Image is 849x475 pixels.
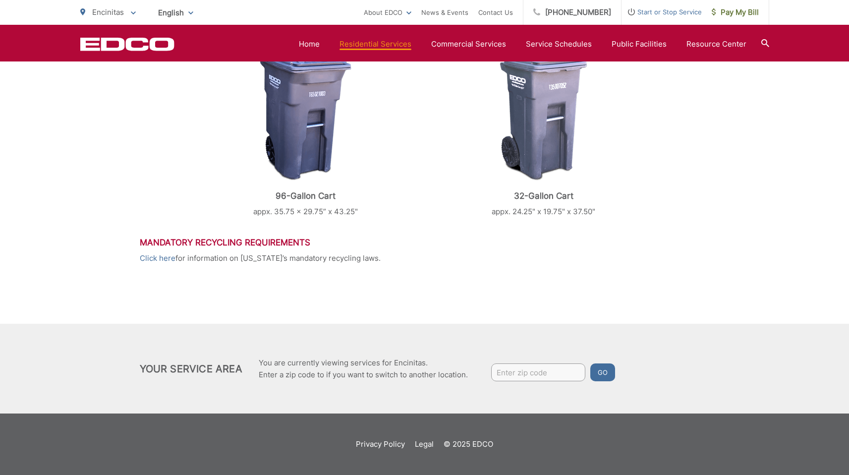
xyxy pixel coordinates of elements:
[199,191,412,201] p: 96-Gallon Cart
[80,37,174,51] a: EDCD logo. Return to the homepage.
[140,363,242,375] h2: Your Service Area
[140,252,710,264] p: for information on [US_STATE]’s mandatory recycling laws.
[712,6,759,18] span: Pay My Bill
[421,6,468,18] a: News & Events
[151,4,201,21] span: English
[590,363,615,381] button: Go
[299,38,320,50] a: Home
[259,357,468,381] p: You are currently viewing services for Encinitas. Enter a zip code to if you want to switch to an...
[364,6,411,18] a: About EDCO
[612,38,667,50] a: Public Facilities
[526,38,592,50] a: Service Schedules
[415,438,434,450] a: Legal
[260,52,351,181] img: cart-trash.png
[478,6,513,18] a: Contact Us
[491,363,585,381] input: Enter zip code
[340,38,411,50] a: Residential Services
[92,7,124,17] span: Encinitas
[500,52,587,181] img: cart-trash-32.png
[686,38,746,50] a: Resource Center
[356,438,405,450] a: Privacy Policy
[140,252,175,264] a: Click here
[437,206,650,218] p: appx. 24.25" x 19.75" x 37.50"
[437,191,650,201] p: 32-Gallon Cart
[431,38,506,50] a: Commercial Services
[140,237,710,247] h3: Mandatory Recycling Requirements
[199,206,412,218] p: appx. 35.75 x 29.75” x 43.25"
[444,438,493,450] p: © 2025 EDCO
